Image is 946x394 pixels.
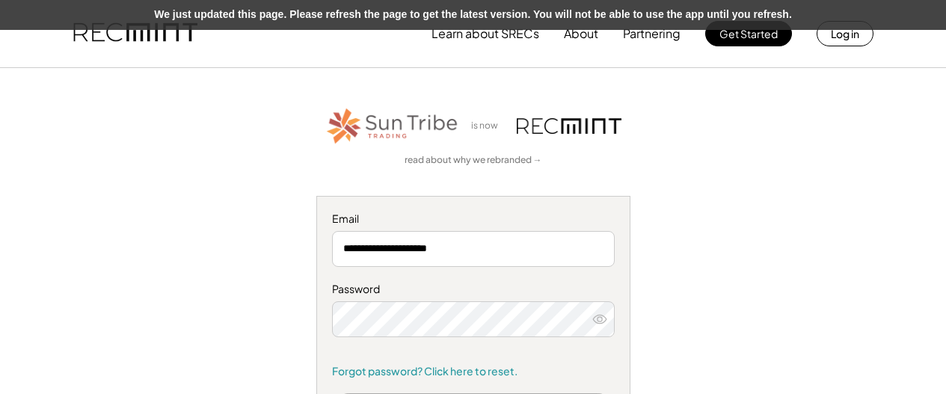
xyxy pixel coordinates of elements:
button: Log in [817,21,873,46]
div: is now [467,120,509,132]
a: Forgot password? Click here to reset. [332,364,615,379]
button: About [564,19,598,49]
img: STT_Horizontal_Logo%2B-%2BColor.png [325,105,460,147]
button: Learn about SRECs [431,19,539,49]
button: Partnering [623,19,681,49]
div: Password [332,282,615,297]
div: Email [332,212,615,227]
a: read about why we rebranded → [405,154,542,167]
img: recmint-logotype%403x.png [73,8,197,59]
button: Get Started [705,21,792,46]
img: recmint-logotype%403x.png [517,118,621,134]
